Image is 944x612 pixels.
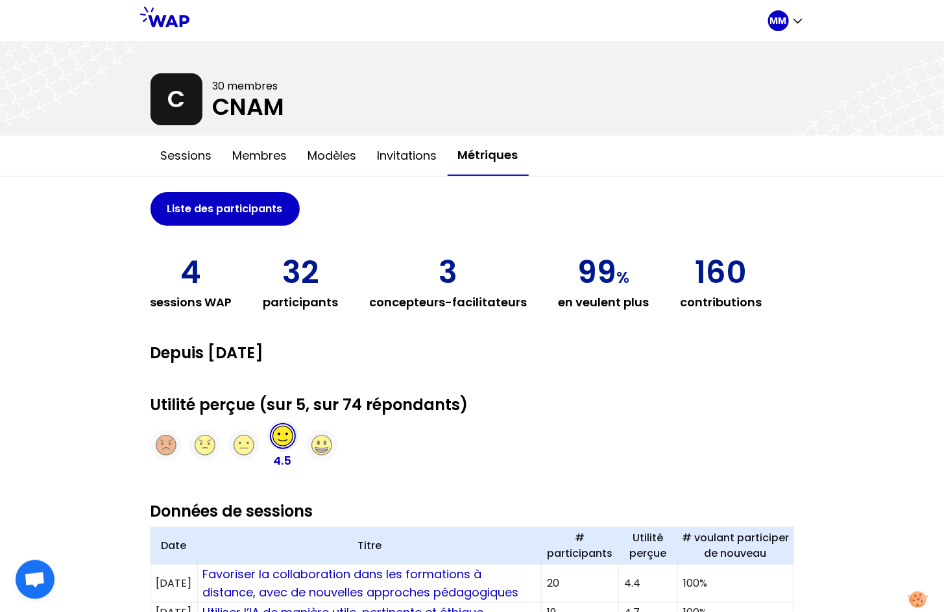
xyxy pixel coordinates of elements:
th: Utilité perçue [619,528,678,565]
th: Date [151,528,197,565]
p: 32 [282,257,319,288]
p: 160 [696,257,747,288]
td: [DATE] [151,565,197,603]
div: Ouvrir le chat [16,560,54,599]
a: Favoriser la collaboration dans les formations à distance, avec de nouvelles approches pédagogiques [203,566,519,600]
th: # voulant participer de nouveau [677,528,793,565]
button: MM [768,10,805,31]
button: Membres [223,136,298,175]
button: Liste des participants [151,192,300,226]
h2: Depuis [DATE] [151,343,794,363]
h3: en veulent plus [559,293,649,312]
p: 4.5 [274,452,292,470]
th: # participants [542,528,619,565]
th: Titre [197,528,542,565]
h2: Données de sessions [151,501,794,522]
p: 4 [181,257,202,288]
h3: contributions [681,293,762,312]
button: Sessions [151,136,223,175]
h2: Utilité perçue (sur 5, sur 74 répondants) [151,395,794,415]
h3: concepteurs-facilitateurs [370,293,527,312]
p: 99 [578,257,630,288]
h3: participants [263,293,339,312]
button: Modèles [298,136,367,175]
td: 20 [542,565,619,603]
span: % [617,267,630,288]
button: Métriques [448,136,529,176]
td: 4.4 [619,565,678,603]
button: Invitations [367,136,448,175]
h3: sessions WAP [151,293,232,312]
p: 3 [439,257,458,288]
td: 100% [677,565,793,603]
p: MM [770,14,787,27]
